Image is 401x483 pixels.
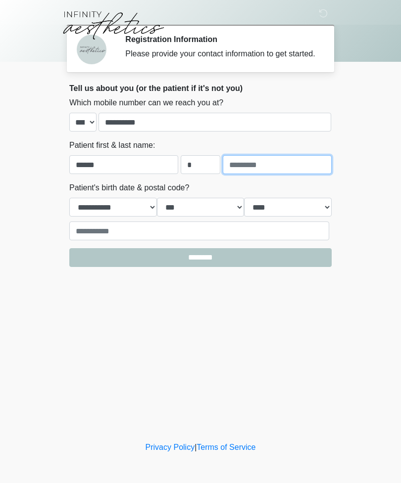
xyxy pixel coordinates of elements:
label: Patient's birth date & postal code? [69,182,189,194]
a: Terms of Service [197,443,255,451]
h2: Tell us about you (or the patient if it's not you) [69,84,332,93]
a: | [195,443,197,451]
label: Which mobile number can we reach you at? [69,97,223,109]
img: Agent Avatar [77,35,106,64]
div: Please provide your contact information to get started. [125,48,317,60]
label: Patient first & last name: [69,139,155,151]
a: Privacy Policy [146,443,195,451]
img: Infinity Aesthetics Logo [59,7,166,42]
